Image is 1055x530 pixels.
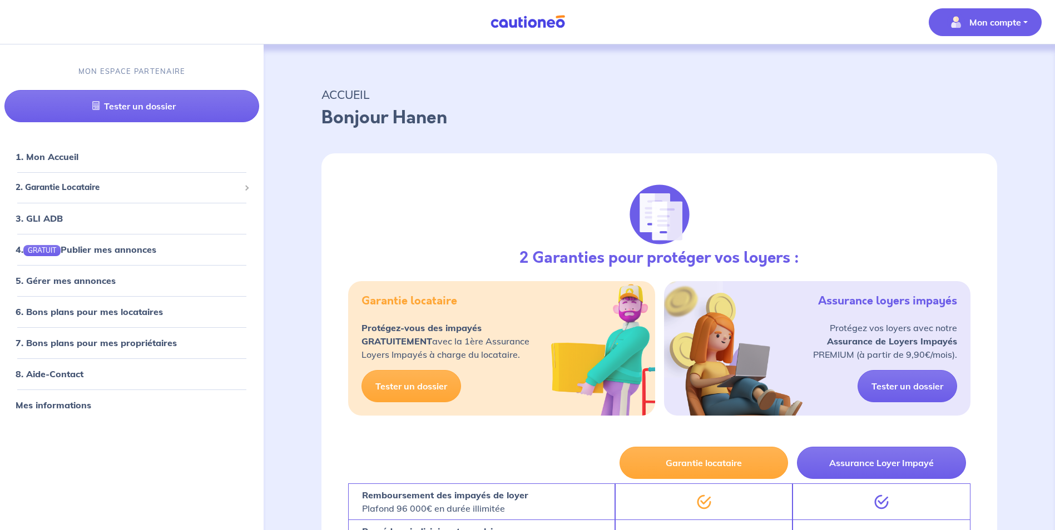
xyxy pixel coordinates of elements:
div: 6. Bons plans pour mes locataires [4,301,259,323]
div: 5. Gérer mes annonces [4,269,259,292]
span: 2. Garantie Locataire [16,182,240,194]
div: 1. Mon Accueil [4,146,259,168]
strong: Assurance de Loyers Impayés [827,336,957,347]
p: Mon compte [969,16,1021,29]
a: 7. Bons plans pour mes propriétaires [16,337,177,348]
div: Mes informations [4,394,259,416]
a: 3. GLI ADB [16,213,63,224]
h5: Assurance loyers impayés [818,294,957,308]
a: Mes informations [16,399,91,411]
div: 8. Aide-Contact [4,363,259,385]
a: Tester un dossier [4,91,259,123]
div: 4.GRATUITPublier mes annonces [4,238,259,261]
button: illu_account_valid_menu.svgMon compte [929,8,1042,36]
div: 7. Bons plans pour mes propriétaires [4,332,259,354]
a: Tester un dossier [361,370,461,402]
p: avec la 1ère Assurance Loyers Impayés à charge du locataire. [361,321,529,361]
a: 6. Bons plans pour mes locataires [16,306,163,317]
a: 5. Gérer mes annonces [16,275,116,286]
img: illu_account_valid_menu.svg [947,13,965,31]
p: Protégez vos loyers avec notre PREMIUM (à partir de 9,90€/mois). [813,321,957,361]
p: Bonjour Hanen [321,104,997,131]
div: 2. Garantie Locataire [4,177,259,199]
img: Cautioneo [486,15,569,29]
a: 8. Aide-Contact [16,368,83,379]
p: ACCUEIL [321,84,997,104]
p: Plafond 96 000€ en durée illimitée [362,488,528,515]
button: Garantie locataire [620,447,789,479]
strong: Protégez-vous des impayés GRATUITEMENT [361,322,482,347]
h3: 2 Garanties pour protéger vos loyers : [519,249,799,268]
p: MON ESPACE PARTENAIRE [78,66,186,77]
img: justif-loupe [630,184,690,244]
a: 1. Mon Accueil [16,152,78,163]
a: Tester un dossier [858,370,957,402]
a: 4.GRATUITPublier mes annonces [16,244,156,255]
strong: Remboursement des impayés de loyer [362,489,528,501]
div: 3. GLI ADB [4,207,259,229]
button: Assurance Loyer Impayé [797,447,966,479]
h5: Garantie locataire [361,294,457,308]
